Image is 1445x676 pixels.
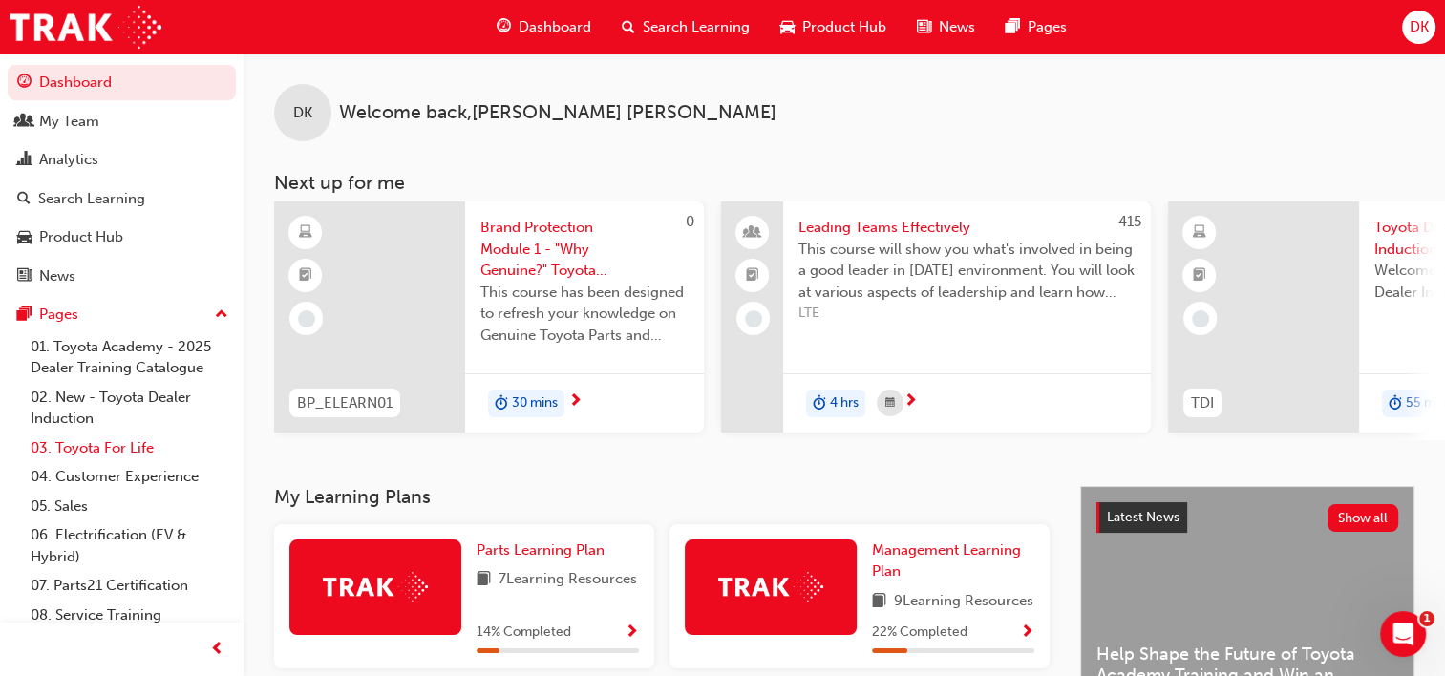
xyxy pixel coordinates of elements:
[480,217,689,282] span: Brand Protection Module 1 - "Why Genuine?" Toyota Genuine Parts and Accessories
[477,622,571,644] span: 14 % Completed
[8,65,236,100] a: Dashboard
[830,392,859,414] span: 4 hrs
[298,310,315,327] span: learningRecordVerb_NONE-icon
[8,61,236,297] button: DashboardMy TeamAnalyticsSearch LearningProduct HubNews
[23,332,236,383] a: 01. Toyota Academy - 2025 Dealer Training Catalogue
[23,601,236,630] a: 08. Service Training
[499,568,637,592] span: 7 Learning Resources
[39,265,75,287] div: News
[1006,15,1020,39] span: pages-icon
[39,149,98,171] div: Analytics
[8,104,236,139] a: My Team
[1328,504,1399,532] button: Show all
[480,282,689,347] span: This course has been designed to refresh your knowledge on Genuine Toyota Parts and Accessories s...
[872,590,886,614] span: book-icon
[495,391,508,416] span: duration-icon
[299,221,312,245] span: learningResourceType_ELEARNING-icon
[8,142,236,178] a: Analytics
[477,539,612,561] a: Parts Learning Plan
[17,191,31,208] span: search-icon
[17,306,32,324] span: pages-icon
[686,213,694,230] span: 0
[512,392,558,414] span: 30 mins
[798,217,1136,239] span: Leading Teams Effectively
[23,462,236,492] a: 04. Customer Experience
[902,8,990,47] a: news-iconNews
[721,201,1151,433] a: 415Leading Teams EffectivelyThis course will show you what's involved in being a good leader in [...
[39,226,123,248] div: Product Hub
[8,259,236,294] a: News
[1380,611,1426,657] iframe: Intercom live chat
[622,15,635,39] span: search-icon
[8,220,236,255] a: Product Hub
[1028,16,1067,38] span: Pages
[274,486,1050,508] h3: My Learning Plans
[798,303,1136,325] span: LTE
[885,391,895,415] span: calendar-icon
[244,172,1445,194] h3: Next up for me
[780,15,795,39] span: car-icon
[765,8,902,47] a: car-iconProduct Hub
[8,297,236,332] button: Pages
[38,188,145,210] div: Search Learning
[643,16,750,38] span: Search Learning
[210,638,224,662] span: prev-icon
[872,622,967,644] span: 22 % Completed
[1020,621,1034,644] button: Show Progress
[497,15,511,39] span: guage-icon
[939,16,975,38] span: News
[10,6,161,49] img: Trak
[1192,310,1209,327] span: learningRecordVerb_NONE-icon
[872,541,1021,581] span: Management Learning Plan
[274,201,704,433] a: 0BP_ELEARN01Brand Protection Module 1 - "Why Genuine?" Toyota Genuine Parts and AccessoriesThis c...
[17,268,32,285] span: news-icon
[1402,11,1435,44] button: DK
[894,590,1033,614] span: 9 Learning Resources
[746,221,759,245] span: people-icon
[339,102,776,124] span: Welcome back , [PERSON_NAME] [PERSON_NAME]
[798,239,1136,304] span: This course will show you what's involved in being a good leader in [DATE] environment. You will ...
[1191,392,1214,414] span: TDI
[481,8,606,47] a: guage-iconDashboard
[1419,611,1434,626] span: 1
[1107,509,1179,525] span: Latest News
[477,568,491,592] span: book-icon
[39,111,99,133] div: My Team
[1193,221,1206,245] span: learningResourceType_ELEARNING-icon
[1118,213,1141,230] span: 415
[1193,264,1206,288] span: booktick-icon
[293,102,312,124] span: DK
[990,8,1082,47] a: pages-iconPages
[17,74,32,92] span: guage-icon
[323,572,428,602] img: Trak
[23,492,236,521] a: 05. Sales
[568,393,583,411] span: next-icon
[17,229,32,246] span: car-icon
[17,152,32,169] span: chart-icon
[519,16,591,38] span: Dashboard
[813,391,826,416] span: duration-icon
[299,264,312,288] span: booktick-icon
[606,8,765,47] a: search-iconSearch Learning
[23,383,236,433] a: 02. New - Toyota Dealer Induction
[745,310,762,327] span: learningRecordVerb_NONE-icon
[802,16,886,38] span: Product Hub
[903,393,918,411] span: next-icon
[625,624,639,642] span: Show Progress
[1409,16,1428,38] span: DK
[17,114,32,131] span: people-icon
[1096,502,1398,533] a: Latest NewsShow all
[23,433,236,463] a: 03. Toyota For Life
[718,572,823,602] img: Trak
[297,392,393,414] span: BP_ELEARN01
[746,264,759,288] span: booktick-icon
[23,520,236,571] a: 06. Electrification (EV & Hybrid)
[1389,391,1402,416] span: duration-icon
[39,304,78,326] div: Pages
[477,541,605,559] span: Parts Learning Plan
[215,303,228,327] span: up-icon
[872,539,1034,582] a: Management Learning Plan
[23,571,236,601] a: 07. Parts21 Certification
